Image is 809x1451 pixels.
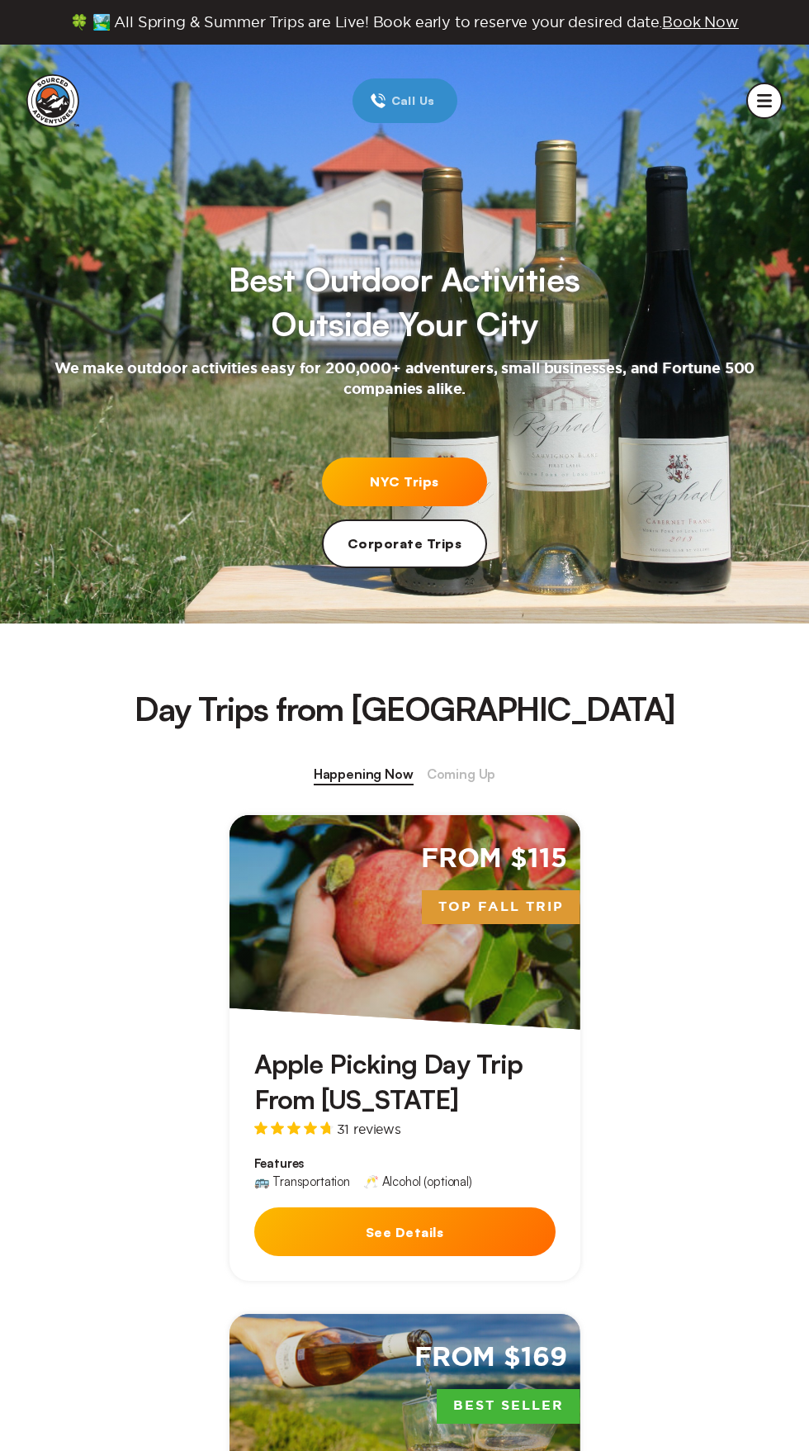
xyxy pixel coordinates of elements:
a: Corporate Trips [322,519,487,568]
a: From $115Top Fall TripApple Picking Day Trip From [US_STATE]31 reviewsFeatures🚌 Transportation🥂 A... [229,815,580,1282]
img: Sourced Adventures company logo [26,74,79,127]
span: Call Us [386,92,440,110]
button: mobile menu [746,83,783,119]
a: NYC Trips [322,458,487,506]
span: 31 reviews [337,1122,401,1136]
span: From $115 [421,842,567,877]
div: 🚌 Transportation [254,1175,350,1188]
span: Book Now [662,14,739,30]
span: Features [254,1155,556,1172]
h1: Best Outdoor Activities Outside Your City [229,257,580,346]
h3: Apple Picking Day Trip From [US_STATE] [254,1046,556,1117]
button: See Details [254,1207,556,1256]
span: Top Fall Trip [422,890,580,925]
span: 🍀 🏞️ All Spring & Summer Trips are Live! Book early to reserve your desired date. [70,13,739,31]
span: Coming Up [427,764,496,785]
span: Happening Now [314,764,414,785]
a: Call Us [352,78,457,123]
span: From $169 [414,1340,567,1376]
div: 🥂 Alcohol (optional) [363,1175,472,1188]
span: Best Seller [437,1389,580,1424]
h2: We make outdoor activities easy for 200,000+ adventurers, small businesses, and Fortune 500 compa... [17,359,792,400]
